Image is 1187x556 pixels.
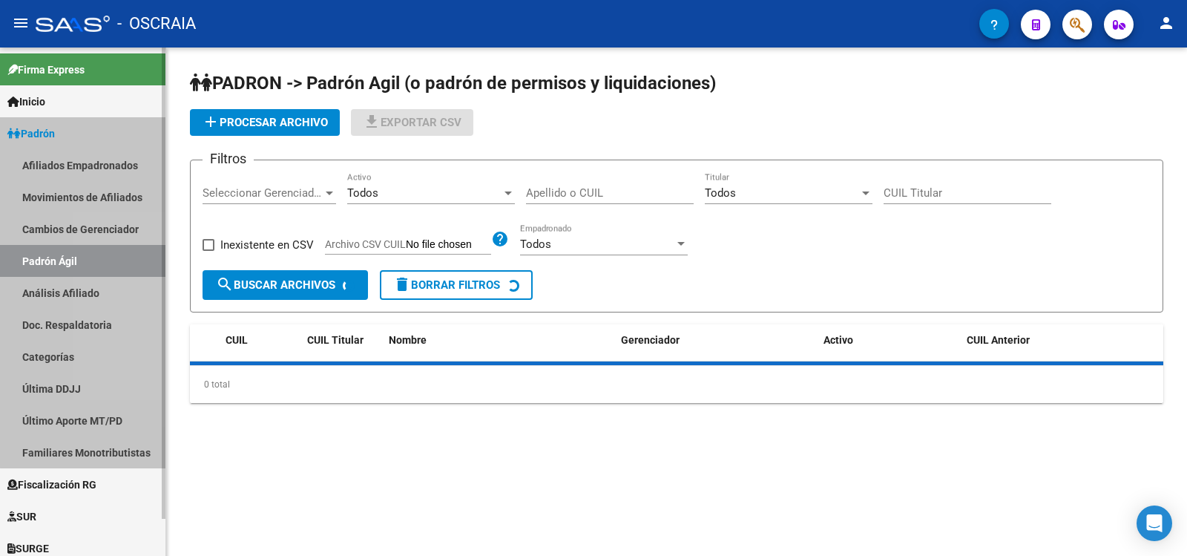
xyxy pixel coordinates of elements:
datatable-header-cell: Nombre [383,324,615,356]
datatable-header-cell: CUIL [220,324,301,356]
datatable-header-cell: Activo [818,324,961,356]
span: CUIL Titular [307,334,364,346]
button: Exportar CSV [351,109,473,136]
span: Borrar Filtros [393,278,500,292]
span: Gerenciador [621,334,680,346]
button: Procesar archivo [190,109,340,136]
div: Open Intercom Messenger [1137,506,1172,541]
datatable-header-cell: Gerenciador [615,324,818,356]
mat-icon: person [1157,14,1175,32]
span: Seleccionar Gerenciador [203,186,323,200]
datatable-header-cell: CUIL Titular [301,324,383,356]
span: Archivo CSV CUIL [325,238,406,250]
span: Exportar CSV [363,116,461,129]
span: Todos [520,238,551,251]
span: SUR [7,508,36,525]
div: 0 total [190,366,1163,403]
span: Todos [347,186,378,200]
button: Borrar Filtros [380,270,533,300]
span: CUIL Anterior [967,334,1030,346]
span: Inexistente en CSV [220,236,314,254]
mat-icon: help [491,230,509,248]
button: Buscar Archivos [203,270,368,300]
mat-icon: file_download [363,113,381,131]
span: Inicio [7,94,45,110]
mat-icon: menu [12,14,30,32]
mat-icon: search [216,275,234,293]
span: Fiscalización RG [7,477,96,493]
mat-icon: delete [393,275,411,293]
span: CUIL [226,334,248,346]
span: Firma Express [7,62,85,78]
span: Padrón [7,125,55,142]
span: PADRON -> Padrón Agil (o padrón de permisos y liquidaciones) [190,73,716,94]
span: Nombre [389,334,427,346]
input: Archivo CSV CUIL [406,238,491,252]
h3: Filtros [203,148,254,169]
span: - OSCRAIA [117,7,196,40]
span: Activo [823,334,853,346]
mat-icon: add [202,113,220,131]
datatable-header-cell: CUIL Anterior [961,324,1163,356]
span: Procesar archivo [202,116,328,129]
span: Buscar Archivos [216,278,335,292]
span: Todos [705,186,736,200]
